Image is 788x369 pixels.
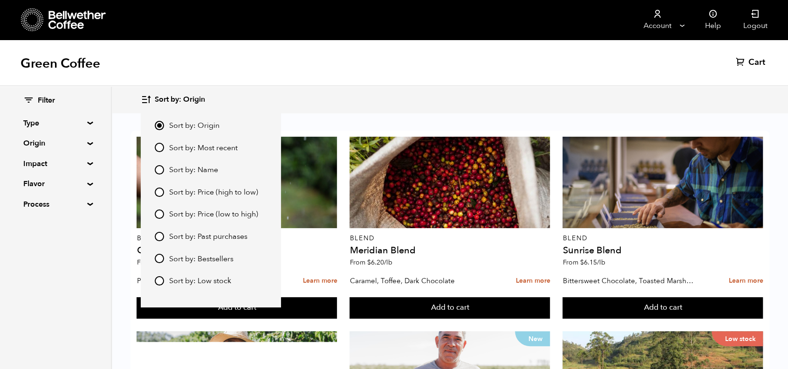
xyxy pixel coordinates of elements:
[137,258,179,267] span: From
[155,276,164,285] input: Sort by: Low stock
[562,246,763,255] h4: Sunrise Blend
[155,188,164,197] input: Sort by: Price (high to low)
[141,89,205,111] button: Sort by: Origin
[155,209,164,219] input: Sort by: Price (low to high)
[169,165,218,175] span: Sort by: Name
[302,271,337,291] a: Learn more
[169,121,219,131] span: Sort by: Origin
[169,232,247,242] span: Sort by: Past purchases
[712,331,763,346] p: Low stock
[23,158,88,169] summary: Impact
[21,55,100,72] h1: Green Coffee
[748,57,765,68] span: Cart
[349,246,550,255] h4: Meridian Blend
[169,188,258,198] span: Sort by: Price (high to low)
[349,235,550,242] p: Blend
[169,209,258,220] span: Sort by: Price (low to high)
[155,143,164,152] input: Sort by: Most recent
[580,258,605,267] bdi: 6.15
[384,258,392,267] span: /lb
[736,57,767,68] a: Cart
[349,297,550,319] button: Add to cart
[23,118,88,129] summary: Type
[23,178,88,189] summary: Flavor
[349,258,392,267] span: From
[562,235,763,242] p: Blend
[23,199,88,210] summary: Process
[155,95,205,105] span: Sort by: Origin
[515,271,550,291] a: Learn more
[367,258,392,267] bdi: 6.20
[596,258,605,267] span: /lb
[562,274,699,288] p: Bittersweet Chocolate, Toasted Marshmallow, Candied Orange, Praline
[137,274,273,288] p: Praline, Raspberry, Ganache
[562,297,763,319] button: Add to cart
[155,121,164,130] input: Sort by: Origin
[137,246,337,255] h4: Golden Hour Blend
[169,143,238,153] span: Sort by: Most recent
[155,165,164,174] input: Sort by: Name
[580,258,583,267] span: $
[155,232,164,241] input: Sort by: Past purchases
[169,276,231,286] span: Sort by: Low stock
[562,258,605,267] span: From
[155,254,164,263] input: Sort by: Bestsellers
[38,96,55,106] span: Filter
[23,138,88,149] summary: Origin
[169,254,233,265] span: Sort by: Bestsellers
[515,331,550,346] p: New
[367,258,370,267] span: $
[349,274,486,288] p: Caramel, Toffee, Dark Chocolate
[137,297,337,319] button: Add to cart
[137,235,337,242] p: Blend
[728,271,763,291] a: Learn more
